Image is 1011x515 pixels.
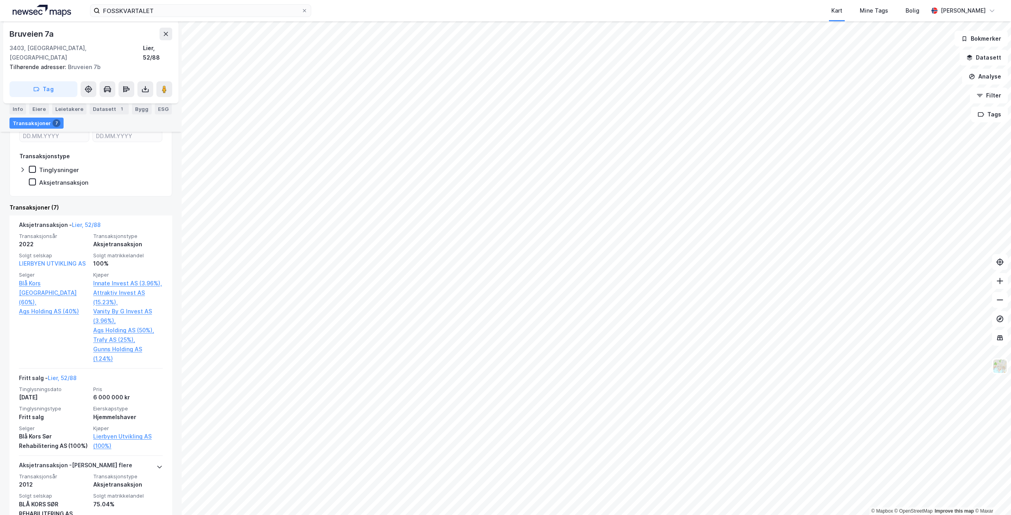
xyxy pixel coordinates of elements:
button: Tag [9,81,77,97]
a: LIERBYEN UTVIKLING AS [19,260,86,267]
div: Transaksjoner [9,118,64,129]
button: Datasett [960,50,1008,66]
a: Blå Kors [GEOGRAPHIC_DATA] (60%), [19,279,88,307]
div: ESG [155,103,172,114]
a: Attraktiv Invest AS (15.23%), [93,288,163,307]
span: Pris [93,386,163,393]
div: Mine Tags [860,6,888,15]
a: OpenStreetMap [894,508,933,514]
span: Solgt selskap [19,493,88,499]
div: Lier, 52/88 [143,43,172,62]
a: Gunns Holding AS (1.24%) [93,345,163,363]
div: Fritt salg - [19,373,77,386]
div: Transaksjonstype [19,152,70,161]
div: 100% [93,259,163,268]
a: Ags Holding AS (50%), [93,326,163,335]
div: Tinglysninger [39,166,79,174]
span: Kjøper [93,272,163,278]
span: Transaksjonstype [93,473,163,480]
div: Hjemmelshaver [93,412,163,422]
span: Eierskapstype [93,405,163,412]
a: Trafy AS (25%), [93,335,163,345]
div: Transaksjoner (7) [9,203,172,212]
input: DD.MM.YYYY [93,130,162,142]
span: Tilhørende adresser: [9,64,68,70]
div: Bruveien 7a [9,28,55,40]
a: Lierbyen Utvikling AS (100%) [93,432,163,451]
span: Solgt matrikkelandel [93,493,163,499]
a: Lier, 52/88 [72,221,101,228]
a: Mapbox [871,508,893,514]
span: Selger [19,272,88,278]
div: [PERSON_NAME] [941,6,986,15]
button: Bokmerker [955,31,1008,47]
div: Datasett [90,103,129,114]
div: Bygg [132,103,152,114]
button: Analyse [962,69,1008,84]
span: Transaksjonsår [19,233,88,240]
div: 6 000 000 kr [93,393,163,402]
iframe: Chat Widget [972,477,1011,515]
div: Aksjetransaksjon - [19,220,101,233]
div: Kart [831,6,842,15]
div: 7 [53,119,60,127]
span: Kjøper [93,425,163,432]
input: DD.MM.YYYY [20,130,89,142]
div: Aksjetransaksjon [93,480,163,489]
div: Bruveien 7b [9,62,166,72]
img: logo.a4113a55bc3d86da70a041830d287a7e.svg [13,5,71,17]
div: Aksjetransaksjon - [PERSON_NAME] flere [19,461,132,473]
div: Aksjetransaksjon [93,240,163,249]
div: Eiere [29,103,49,114]
span: Tinglysningstype [19,405,88,412]
div: 2022 [19,240,88,249]
a: Lier, 52/88 [48,375,77,381]
a: Improve this map [935,508,974,514]
div: 2012 [19,480,88,489]
div: Leietakere [52,103,86,114]
span: Tinglysningsdato [19,386,88,393]
span: Solgt matrikkelandel [93,252,163,259]
a: Vanity By G Invest AS (3.96%), [93,307,163,326]
div: Aksjetransaksjon [39,179,88,186]
a: Ags Holding AS (40%) [19,307,88,316]
div: 3403, [GEOGRAPHIC_DATA], [GEOGRAPHIC_DATA] [9,43,143,62]
span: Transaksjonstype [93,233,163,240]
span: Transaksjonsår [19,473,88,480]
span: Solgt selskap [19,252,88,259]
div: Info [9,103,26,114]
div: Fritt salg [19,412,88,422]
a: Innate Invest AS (3.96%), [93,279,163,288]
div: Bolig [906,6,919,15]
span: Selger [19,425,88,432]
div: Blå Kors Sør Rehabilitering AS (100%) [19,432,88,451]
input: Søk på adresse, matrikkel, gårdeiere, leietakere eller personer [100,5,301,17]
img: Z [992,359,1007,374]
div: [DATE] [19,393,88,402]
div: 75.04% [93,500,163,509]
button: Tags [971,107,1008,122]
div: 1 [118,105,126,113]
button: Filter [970,88,1008,103]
